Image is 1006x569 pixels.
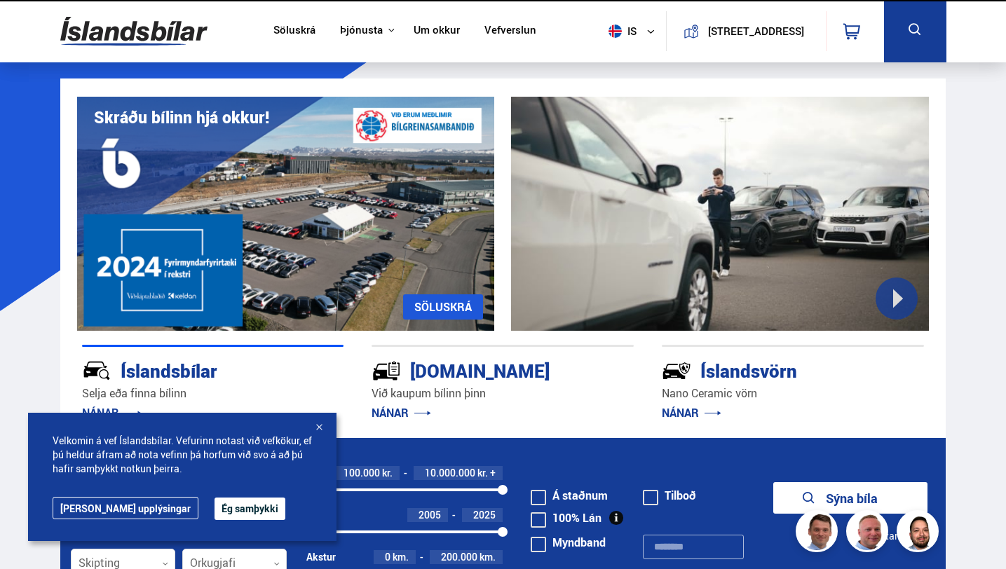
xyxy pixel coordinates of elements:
a: Vefverslun [484,24,536,39]
a: SÖLUSKRÁ [403,294,483,320]
img: -Svtn6bYgwAsiwNX.svg [662,356,691,385]
a: Söluskrá [273,24,315,39]
span: 0 [385,550,390,563]
span: 200.000 [441,550,477,563]
p: Nano Ceramic vörn [662,385,924,402]
label: Tilboð [643,490,696,501]
a: NÁNAR [662,405,721,420]
span: 10.000.000 [425,466,475,479]
img: FbJEzSuNWCJXmdc-.webp [798,512,840,554]
button: [STREET_ADDRESS] [705,25,808,37]
img: nhp88E3Fdnt1Opn2.png [899,512,941,554]
div: [DOMAIN_NAME] [372,357,584,382]
span: Velkomin á vef Íslandsbílar. Vefurinn notast við vefkökur, ef þú heldur áfram að nota vefinn þá h... [53,434,312,476]
span: 2005 [419,508,441,521]
label: Myndband [531,537,606,548]
button: Ég samþykki [215,498,285,520]
a: NÁNAR [372,405,431,420]
span: 2025 [473,508,496,521]
h1: Skráðu bílinn hjá okkur! [94,108,269,127]
span: km. [480,551,496,563]
div: Akstur [306,551,336,563]
a: Um okkur [414,24,460,39]
button: Sýna bíla [773,482,927,514]
span: km. [393,551,409,563]
a: [PERSON_NAME] upplýsingar [53,497,198,519]
span: kr. [382,467,393,479]
span: kr. [477,467,488,479]
img: siFngHWaQ9KaOqBr.png [848,512,890,554]
div: Íslandsbílar [82,357,294,382]
img: G0Ugv5HjCgRt.svg [60,8,208,54]
span: is [603,25,638,38]
button: is [603,11,666,52]
a: NÁNAR [82,405,142,420]
p: Við kaupum bílinn þinn [372,385,634,402]
button: Þjónusta [340,24,383,37]
img: svg+xml;base64,PHN2ZyB4bWxucz0iaHR0cDovL3d3dy53My5vcmcvMjAwMC9zdmciIHdpZHRoPSI1MTIiIGhlaWdodD0iNT... [609,25,622,38]
img: eKx6w-_Home_640_.png [77,97,495,331]
span: 100.000 [344,466,380,479]
span: + [490,467,496,479]
img: JRvxyua_JYH6wB4c.svg [82,356,111,385]
p: Selja eða finna bílinn [82,385,344,402]
img: tr5P-W3DuiFaO7aO.svg [372,356,401,385]
div: Íslandsvörn [662,357,874,382]
label: Á staðnum [531,490,608,501]
a: [STREET_ADDRESS] [674,11,817,51]
label: 100% Lán [531,512,601,523]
